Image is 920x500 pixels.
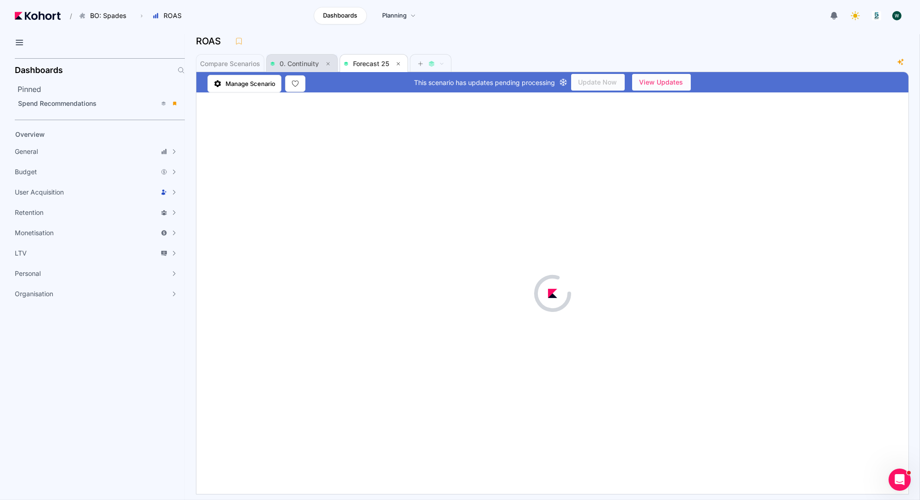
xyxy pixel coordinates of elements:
h2: Dashboards [15,66,63,74]
span: › [139,12,145,19]
span: Manage Scenario [225,79,275,88]
span: Overview [15,130,45,138]
span: Dashboards [323,11,357,20]
span: General [15,147,38,156]
a: Spend Recommendations [15,97,182,110]
button: View Updates [632,74,691,91]
span: / [62,11,72,21]
a: Overview [12,128,169,141]
span: This scenario has updates pending processing [414,78,555,87]
button: BO: Spades [74,8,136,24]
span: BO: Spades [90,11,126,20]
span: Personal [15,269,41,278]
img: logo_logo_images_1_20240607072359498299_20240828135028712857.jpeg [872,11,881,20]
span: Organisation [15,289,53,299]
a: Planning [372,7,426,24]
button: ROAS [147,8,191,24]
span: Retention [15,208,43,217]
span: Monetisation [15,228,54,238]
span: Budget [15,167,37,177]
span: LTV [15,249,27,258]
img: Kohort logo [15,12,61,20]
iframe: Intercom live chat [889,469,911,491]
span: Spend Recommendations [18,99,97,107]
span: Compare Scenarios [200,61,260,67]
h2: Pinned [18,84,185,95]
a: Dashboards [314,7,367,24]
span: User Acquisition [15,188,64,197]
span: Forecast 25 [353,60,389,67]
a: Manage Scenario [207,75,281,92]
span: 0. Continuity [280,60,319,67]
span: Planning [382,11,407,20]
span: ROAS [164,11,182,20]
span: View Updates [640,75,683,89]
h3: ROAS [196,37,226,46]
